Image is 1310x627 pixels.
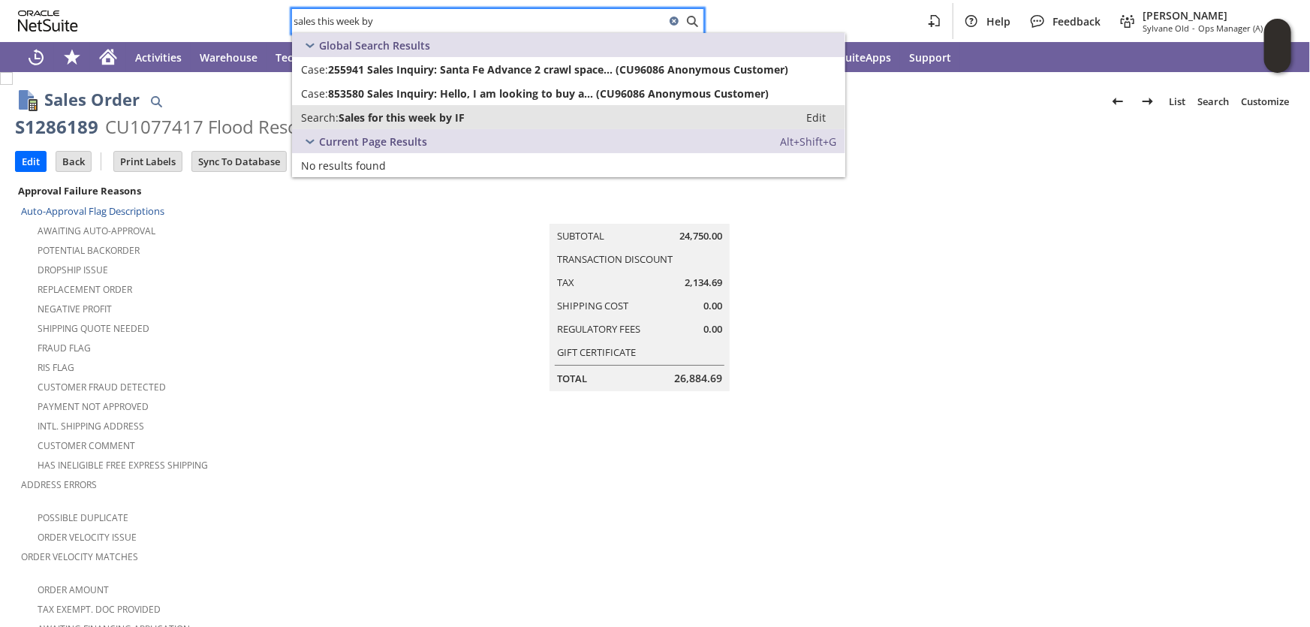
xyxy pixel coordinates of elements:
[38,511,128,524] a: Possible Duplicate
[839,50,891,65] span: SuiteApps
[1163,89,1191,113] a: List
[267,42,309,72] a: Tech
[38,439,135,452] a: Customer Comment
[38,264,108,276] a: Dropship Issue
[38,531,137,544] a: Order Velocity Issue
[557,229,604,243] a: Subtotal
[38,459,208,472] a: Has Ineligible Free Express Shipping
[16,152,46,171] input: Edit
[301,110,339,125] span: Search:
[38,361,74,374] a: RIS flag
[1235,89,1295,113] a: Customize
[830,42,900,72] a: SuiteApps
[38,420,144,433] a: Intl. Shipping Address
[54,42,90,72] div: Shortcuts
[38,400,149,413] a: Payment not approved
[557,372,587,385] a: Total
[674,371,722,386] span: 26,884.69
[105,115,437,139] div: CU1077417 Flood Rescue of [US_STATE]
[319,134,427,149] span: Current Page Results
[703,299,722,313] span: 0.00
[27,48,45,66] svg: Recent Records
[147,92,165,110] img: Quick Find
[679,229,722,243] span: 24,750.00
[550,200,730,224] caption: Summary
[38,603,161,616] a: Tax Exempt. Doc Provided
[339,110,465,125] span: Sales for this week by IF
[986,14,1010,29] span: Help
[292,105,845,129] a: Search:Sales for this week by IFEdit:
[15,181,435,200] div: Approval Failure Reasons
[780,134,836,149] span: Alt+Shift+G
[292,12,665,30] input: Search
[200,50,257,65] span: Warehouse
[38,342,91,354] a: Fraud Flag
[1198,23,1283,34] span: Ops Manager (A) (F2L)
[703,322,722,336] span: 0.00
[192,152,286,171] input: Sync To Database
[44,87,140,112] h1: Sales Order
[1053,14,1101,29] span: Feedback
[557,322,640,336] a: Regulatory Fees
[1109,92,1127,110] img: Previous
[328,62,788,77] span: 255941 Sales Inquiry: Santa Fe Advance 2 crawl space... (CU96086 Anonymous Customer)
[135,50,182,65] span: Activities
[276,50,300,65] span: Tech
[1191,89,1235,113] a: Search
[90,42,126,72] a: Home
[21,478,97,491] a: Address Errors
[685,276,722,290] span: 2,134.69
[1143,23,1189,34] span: Sylvane Old
[114,152,182,171] input: Print Labels
[1192,23,1195,34] span: -
[683,12,701,30] svg: Search
[38,381,166,393] a: Customer Fraud Detected
[790,108,842,126] a: Edit:
[557,252,673,266] a: Transaction Discount
[126,42,191,72] a: Activities
[292,57,845,81] a: Case:255941 Sales Inquiry: Santa Fe Advance 2 crawl space... (CU96086 Anonymous Customer)Edit:
[319,38,430,53] span: Global Search Results
[15,115,98,139] div: S1286189
[1139,92,1157,110] img: Next
[292,153,845,177] a: No results found
[18,11,78,32] svg: logo
[38,303,112,315] a: Negative Profit
[21,550,138,563] a: Order Velocity Matches
[38,225,155,237] a: Awaiting Auto-Approval
[557,276,574,289] a: Tax
[1264,47,1291,74] span: Oracle Guided Learning Widget. To move around, please hold and drag
[38,283,132,296] a: Replacement Order
[909,50,951,65] span: Support
[99,48,117,66] svg: Home
[557,299,628,312] a: Shipping Cost
[63,48,81,66] svg: Shortcuts
[38,583,109,596] a: Order Amount
[21,204,164,218] a: Auto-Approval Flag Descriptions
[301,62,328,77] span: Case:
[557,345,636,359] a: Gift Certificate
[301,86,328,101] span: Case:
[1143,8,1283,23] span: [PERSON_NAME]
[301,158,386,173] span: No results found
[18,42,54,72] a: Recent Records
[900,42,960,72] a: Support
[328,86,769,101] span: 853580 Sales Inquiry: Hello, I am looking to buy a... (CU96086 Anonymous Customer)
[292,81,845,105] a: Case:853580 Sales Inquiry: Hello, I am looking to buy a... (CU96086 Anonymous Customer)Edit:
[56,152,91,171] input: Back
[191,42,267,72] a: Warehouse
[1264,19,1291,73] iframe: Click here to launch Oracle Guided Learning Help Panel
[38,244,140,257] a: Potential Backorder
[38,322,149,335] a: Shipping Quote Needed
